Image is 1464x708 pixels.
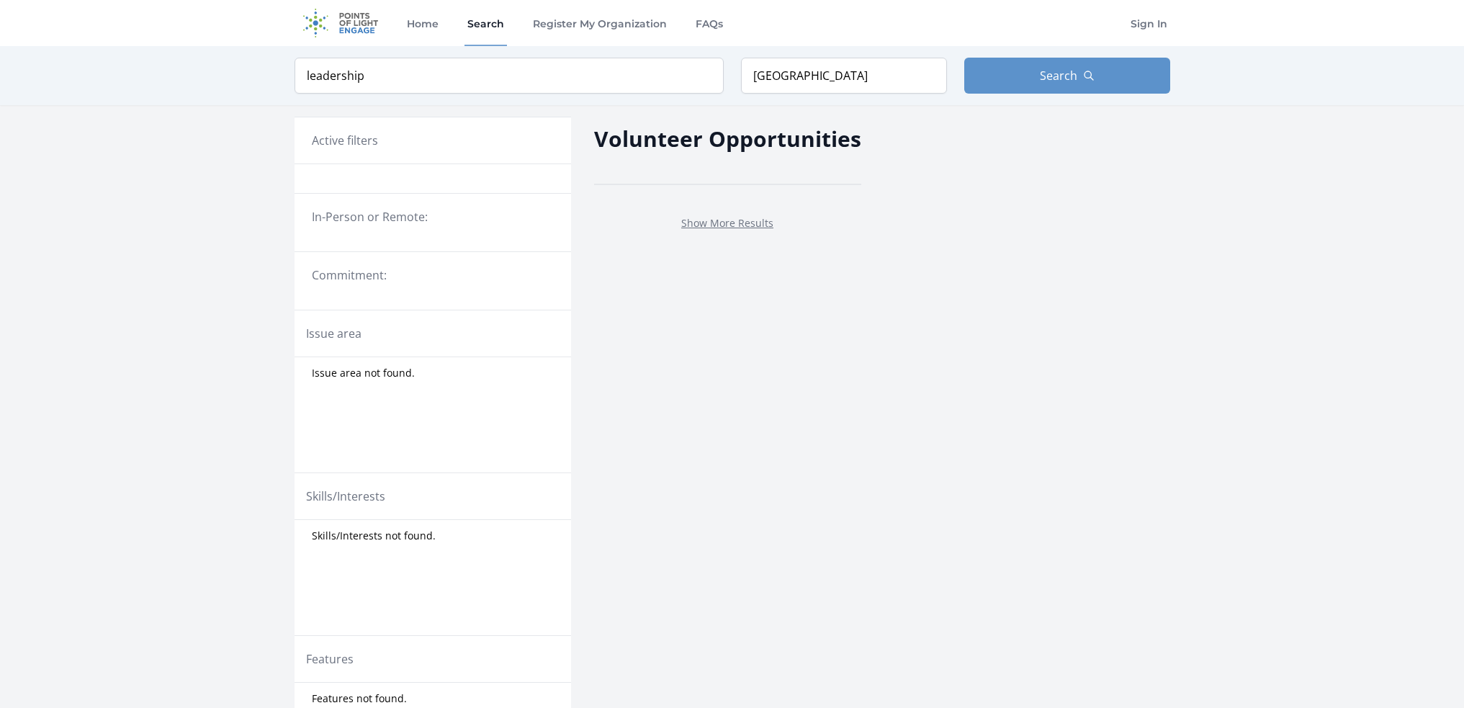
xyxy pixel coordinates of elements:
legend: Features [306,650,354,668]
input: Location [741,58,947,94]
legend: Commitment: [312,266,554,284]
legend: In-Person or Remote: [312,208,554,225]
h3: Active filters [312,132,378,149]
span: Search [1040,67,1077,84]
h2: Volunteer Opportunities [594,122,861,155]
span: Issue area not found. [312,366,415,380]
button: Search [964,58,1170,94]
legend: Issue area [306,325,361,342]
span: Features not found. [312,691,407,706]
a: Show More Results [681,216,773,230]
input: Keyword [295,58,724,94]
legend: Skills/Interests [306,488,385,505]
span: Skills/Interests not found. [312,529,436,543]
